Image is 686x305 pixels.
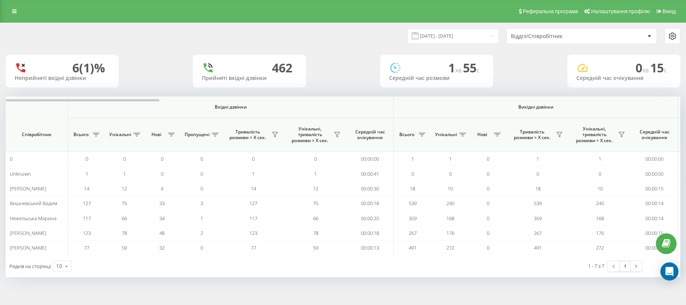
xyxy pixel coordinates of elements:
[249,200,257,207] span: 127
[536,155,539,162] span: 1
[200,244,203,251] span: 0
[347,226,394,241] td: 00:00:18
[347,196,394,211] td: 00:00:18
[446,215,454,222] span: 168
[123,170,126,177] span: 1
[664,66,667,74] span: c
[347,241,394,255] td: 00:00:13
[523,8,578,14] span: Реферальна програма
[576,75,671,81] div: Середній час очікування
[251,244,256,251] span: 77
[660,262,678,280] div: Open Intercom Messenger
[573,126,616,144] span: Унікальні, тривалість розмови > Х сек.
[200,170,203,177] span: 0
[397,132,416,138] span: Всього
[10,200,57,207] span: Вишневський Вадим
[314,170,317,177] span: 1
[185,132,209,138] span: Пропущені
[487,230,489,236] span: 0
[122,215,127,222] span: 66
[83,215,91,222] span: 117
[83,200,91,207] span: 127
[473,132,492,138] span: Нові
[86,170,88,177] span: 1
[446,244,454,251] span: 272
[200,200,203,207] span: 3
[313,230,318,236] span: 78
[596,215,604,222] span: 168
[314,155,317,162] span: 0
[122,230,127,236] span: 78
[631,226,678,241] td: 00:00:15
[10,230,46,236] span: [PERSON_NAME]
[463,60,480,76] span: 55
[487,155,489,162] span: 0
[15,75,110,81] div: Неприйняті вхідні дзвінки
[596,244,604,251] span: 272
[411,155,414,162] span: 1
[448,185,453,192] span: 10
[631,241,678,255] td: 00:00:13
[636,60,650,76] span: 0
[249,215,257,222] span: 117
[599,155,601,162] span: 1
[161,155,163,162] span: 0
[650,60,667,76] span: 15
[588,262,604,270] div: 1 - 7 з 7
[487,244,489,251] span: 0
[313,200,318,207] span: 75
[511,33,601,40] div: Відділ/Співробітник
[226,129,269,141] span: Тривалість розмови > Х сек.
[510,129,554,141] span: Тривалість розмови > Х сек.
[455,66,463,74] span: хв
[619,261,631,271] a: 1
[288,126,332,144] span: Унікальні, тривалість розмови > Х сек.
[596,230,604,236] span: 176
[347,166,394,181] td: 00:00:41
[252,170,255,177] span: 1
[449,155,452,162] span: 1
[642,66,650,74] span: хв
[72,132,90,138] span: Всього
[591,8,650,14] span: Налаштування профілю
[12,132,61,138] span: Співробітник
[637,129,672,141] span: Середній час очікування
[411,170,414,177] span: 0
[313,185,318,192] span: 12
[159,215,165,222] span: 34
[663,8,676,14] span: Вихід
[83,230,91,236] span: 123
[10,185,46,192] span: [PERSON_NAME]
[72,61,105,75] div: 6 (1)%
[123,155,126,162] span: 0
[631,181,678,196] td: 00:00:15
[487,185,489,192] span: 0
[536,170,539,177] span: 0
[631,196,678,211] td: 00:00:14
[161,185,163,192] span: 6
[347,211,394,225] td: 00:00:20
[389,75,484,81] div: Середній час розмови
[347,152,394,166] td: 00:00:00
[159,230,165,236] span: 48
[448,60,463,76] span: 1
[87,104,374,110] span: Вхідні дзвінки
[596,200,604,207] span: 240
[487,170,489,177] span: 0
[409,230,417,236] span: 267
[446,230,454,236] span: 176
[487,215,489,222] span: 0
[84,185,89,192] span: 14
[56,262,62,270] div: 10
[252,155,255,162] span: 0
[347,181,394,196] td: 00:00:30
[202,75,297,81] div: Прийняті вхідні дзвінки
[109,132,131,138] span: Унікальні
[352,129,388,141] span: Середній час очікування
[446,200,454,207] span: 240
[10,215,57,222] span: Нежельська Марина
[534,215,542,222] span: 359
[534,200,542,207] span: 539
[631,211,678,225] td: 00:00:14
[409,200,417,207] span: 539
